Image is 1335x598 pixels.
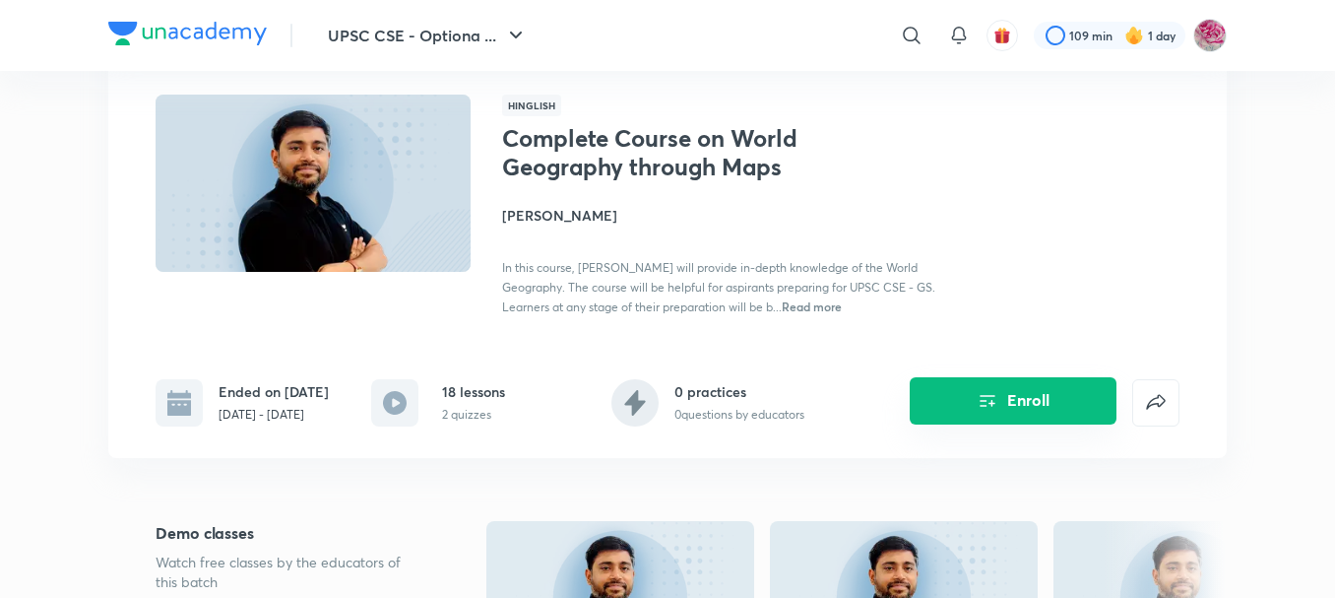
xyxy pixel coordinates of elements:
p: Watch free classes by the educators of this batch [156,553,423,592]
span: Read more [782,299,842,314]
button: avatar [986,20,1018,51]
p: [DATE] - [DATE] [219,406,329,424]
p: 2 quizzes [442,406,505,424]
img: streak [1124,26,1144,45]
h6: 0 practices [674,381,804,402]
h5: Demo classes [156,521,423,545]
img: Sonali Movaliya [1193,19,1227,52]
span: Hinglish [502,95,561,116]
img: avatar [993,27,1011,44]
p: 0 questions by educators [674,406,804,424]
h6: 18 lessons [442,381,505,402]
span: In this course, [PERSON_NAME] will provide in-depth knowledge of the World Geography. The course ... [502,260,935,314]
button: Enroll [910,377,1116,425]
h6: Ended on [DATE] [219,381,329,402]
h1: Complete Course on World Geography through Maps [502,124,824,181]
button: UPSC CSE - Optiona ... [316,16,540,55]
img: Thumbnail [153,93,474,274]
h4: [PERSON_NAME] [502,205,943,226]
img: Company Logo [108,22,267,45]
button: false [1132,379,1179,427]
a: Company Logo [108,22,267,50]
